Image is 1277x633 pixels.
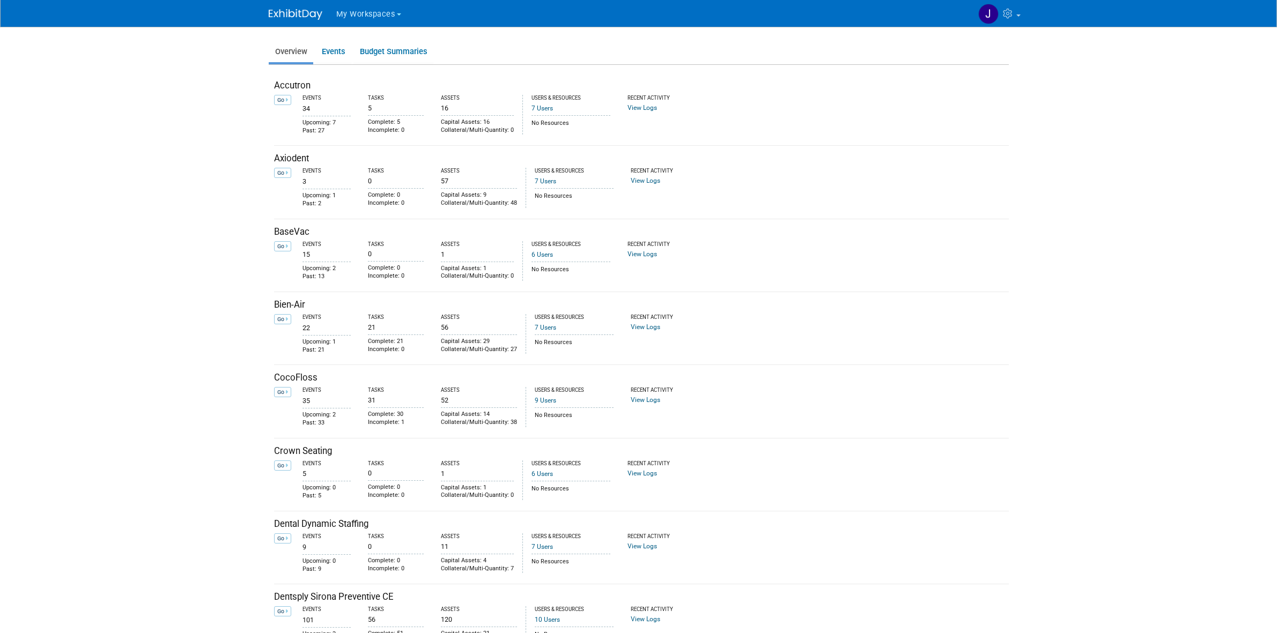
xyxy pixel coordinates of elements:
[274,387,291,397] a: Go
[441,346,517,354] div: Collateral/Multi-Quantity: 27
[628,470,657,477] a: View Logs
[532,485,569,492] span: No Resources
[302,192,351,200] div: Upcoming: 1
[441,613,517,624] div: 120
[535,412,572,419] span: No Resources
[441,394,517,405] div: 52
[368,394,424,405] div: 31
[368,272,424,280] div: Incomplete: 0
[274,591,1009,604] div: Dentsply Sirona Preventive CE
[302,467,351,478] div: 5
[315,41,351,62] a: Events
[274,152,1009,165] div: Axiodent
[368,95,424,102] div: Tasks
[302,606,351,613] div: Events
[368,102,424,113] div: 5
[302,613,351,624] div: 101
[368,248,424,258] div: 0
[368,411,424,419] div: Complete: 30
[274,533,291,543] a: Go
[302,540,351,552] div: 9
[441,467,514,478] div: 1
[441,272,514,280] div: Collateral/Multi-Quantity: 0
[368,460,424,467] div: Tasks
[368,483,424,491] div: Complete: 0
[302,492,351,500] div: Past: 5
[302,557,351,565] div: Upcoming: 0
[368,338,424,346] div: Complete: 21
[535,192,572,199] span: No Resources
[368,533,424,540] div: Tasks
[368,314,424,321] div: Tasks
[441,565,514,573] div: Collateral/Multi-Quantity: 7
[368,175,424,185] div: 0
[302,314,351,321] div: Events
[302,387,351,394] div: Events
[302,95,351,102] div: Events
[269,9,322,20] img: ExhibitDay
[532,251,553,258] a: 6 Users
[532,558,569,565] span: No Resources
[628,241,691,248] div: Recent Activity
[269,41,313,62] a: Overview
[302,394,351,405] div: 35
[302,175,351,186] div: 3
[368,419,424,427] div: Incomplete: 1
[274,95,291,105] a: Go
[441,321,517,332] div: 56
[441,557,514,565] div: Capital Assets: 4
[368,387,424,394] div: Tasks
[628,533,691,540] div: Recent Activity
[441,95,514,102] div: Assets
[274,226,1009,239] div: BaseVac
[631,396,660,404] a: View Logs
[302,200,351,208] div: Past: 2
[532,241,611,248] div: Users & Resources
[368,467,424,478] div: 0
[441,460,514,467] div: Assets
[441,606,517,613] div: Assets
[441,191,517,199] div: Capital Assets: 9
[441,265,514,273] div: Capital Assets: 1
[353,41,433,62] a: Budget Summaries
[302,419,351,427] div: Past: 33
[368,613,424,624] div: 56
[368,199,424,207] div: Incomplete: 0
[535,606,614,613] div: Users & Resources
[368,606,424,613] div: Tasks
[631,323,660,331] a: View Logs
[302,346,351,354] div: Past: 21
[441,338,517,346] div: Capital Assets: 29
[368,118,424,126] div: Complete: 5
[302,460,351,467] div: Events
[274,460,291,471] a: Go
[441,168,517,175] div: Assets
[628,542,657,550] a: View Logs
[302,241,351,248] div: Events
[441,419,517,427] div: Collateral/Multi-Quantity: 38
[302,565,351,574] div: Past: 9
[441,199,517,207] div: Collateral/Multi-Quantity: 48
[532,120,569,126] span: No Resources
[302,119,351,127] div: Upcoming: 7
[302,411,351,419] div: Upcoming: 2
[441,118,514,126] div: Capital Assets: 16
[368,557,424,565] div: Complete: 0
[532,105,553,112] a: 7 Users
[532,95,611,102] div: Users & Resources
[302,102,351,113] div: 34
[274,299,1009,311] div: Bien-Air
[274,371,1009,384] div: CocoFloss
[441,314,517,321] div: Assets
[302,168,351,175] div: Events
[302,127,351,135] div: Past: 27
[978,4,999,24] img: Justin Newborn
[535,387,614,394] div: Users & Resources
[535,177,556,185] a: 7 Users
[628,250,657,258] a: View Logs
[532,460,611,467] div: Users & Resources
[441,175,517,185] div: 57
[302,533,351,540] div: Events
[368,168,424,175] div: Tasks
[302,265,351,273] div: Upcoming: 2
